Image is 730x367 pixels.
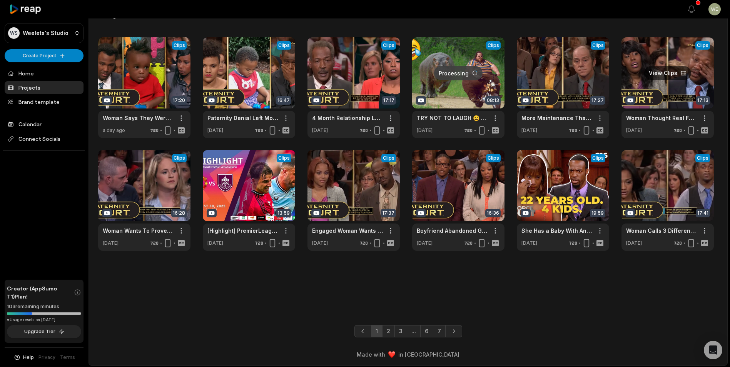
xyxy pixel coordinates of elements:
[521,114,592,122] a: More Maintenance Than Planned! Repair Man Could Be Child's Dad ( Full Episode) | Paternity Court
[7,317,81,323] div: *Usage resets on [DATE]
[96,350,720,359] div: Made with in [GEOGRAPHIC_DATA]
[626,114,697,122] a: Woman Thought Real Father Was In Prison (Full Episode) | Paternity Court
[521,227,592,235] a: She Has a Baby With Another Man! | [PERSON_NAME] vs. [PERSON_NAME] | Divorce Court S16 E92
[5,67,84,80] a: Home
[420,325,433,337] a: Page 6
[407,325,421,337] a: Jump forward
[8,27,20,39] div: WS
[312,227,383,235] a: Engaged Woman Wants To Find Father To Walk Her Down The Aisle (Full Episode) | Paternity Court
[103,114,174,122] a: Woman Says They Were On A "Break" (Full Episode) | Paternity Court
[354,325,371,337] a: Previous page
[5,81,84,94] a: Projects
[354,325,462,337] ul: Pagination
[60,354,75,361] a: Terms
[5,49,84,62] button: Create Project
[5,95,84,108] a: Brand template
[7,284,74,300] span: Creator (AppSumo T1) Plan!
[103,227,174,235] a: Woman Wants To Prove She Didn't Cheat With Her Ex (Full Episode) | Paternity Court
[7,303,81,310] div: 103 remaining minutes
[626,227,697,235] a: Woman Calls 3 Different Men "Dad" (Full Episode) | Paternity Court
[13,354,34,361] button: Help
[5,118,84,130] a: Calendar
[445,325,462,337] a: Next page
[207,227,278,235] a: [Highlight] PremierLeague : แมนเชสเตอร์ ยูไนเต็ด vs เบิร์นลีย์ ([DATE])
[388,351,395,358] img: heart emoji
[704,341,722,359] div: Open Intercom Messenger
[23,354,34,361] span: Help
[5,132,84,146] span: Connect Socials
[312,114,383,122] a: 4 Month Relationship Leads To $92,000 In Child Support (Full Episode) | Paternity Court
[207,114,278,122] a: Paternity Denial Left Mother and Child Homeless (Full Episode) | Paternity Court
[382,325,395,337] a: Page 2
[23,30,68,37] p: Weelets's Studio
[417,114,488,122] a: TRY NOT TO LAUGH 😆 Best Funny Videos Compilation 😂😁😆 Memes PART 2
[371,325,383,337] a: Page 1 is your current page
[38,354,55,361] a: Privacy
[433,325,446,337] a: Page 7
[7,325,81,338] button: Upgrade Tier
[417,227,488,235] a: Boyfriend Abandoned Girlfriend During Pregnancy (Full Episode) | Paternity Court
[394,325,407,337] a: Page 3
